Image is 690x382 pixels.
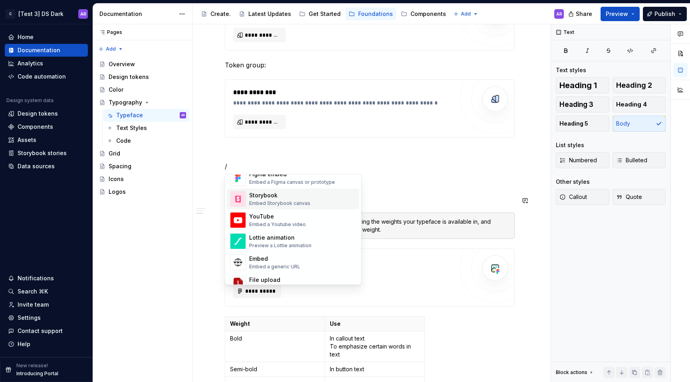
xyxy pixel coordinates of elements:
[601,7,640,21] button: Preview
[410,10,446,18] div: Components
[564,7,597,21] button: Share
[198,6,449,22] div: Page tree
[5,134,88,146] a: Assets
[5,160,88,173] a: Data sources
[249,192,310,200] div: Storybook
[99,10,175,18] div: Documentation
[556,66,586,74] div: Text styles
[109,188,126,196] div: Logos
[249,179,335,186] div: Embed a Figma canvas or prototype
[18,73,66,81] div: Code automation
[96,43,126,55] button: Add
[96,29,122,35] div: Pages
[576,10,592,18] span: Share
[18,59,43,67] div: Analytics
[249,264,300,270] div: Embed a generic URL
[613,189,666,205] button: Quote
[6,97,54,104] div: Design system data
[18,340,30,348] div: Help
[249,276,330,284] div: File upload
[5,107,88,120] a: Design tokens
[116,111,143,119] div: Typeface
[116,137,131,145] div: Code
[559,156,597,164] span: Numbered
[613,77,666,93] button: Heading 2
[18,110,58,118] div: Design tokens
[103,134,189,147] a: Code
[96,58,189,71] a: Overview
[654,10,675,18] span: Publish
[240,218,510,234] div: Add a frame from your Figma source file detailing the weights your typeface is available in, and ...
[616,100,647,108] span: Heading 4
[556,152,609,168] button: Numbered
[109,60,135,68] div: Overview
[249,234,311,242] div: Lottie animation
[109,98,142,106] div: Typography
[5,338,88,350] button: Help
[358,10,393,18] div: Foundations
[109,162,131,170] div: Spacing
[5,31,88,43] a: Home
[249,222,306,228] div: Embed a Youtube video
[2,5,91,22] button: C[Test 3] DS DarkAR
[225,60,515,70] p: Token group:
[556,11,562,17] div: AR
[451,8,481,20] button: Add
[230,365,320,373] p: Semi-bold
[249,213,306,221] div: YouTube
[556,116,609,132] button: Heading 5
[230,335,320,343] p: Bold
[5,147,88,159] a: Storybook stories
[345,8,396,20] a: Foundations
[643,7,687,21] button: Publish
[556,178,590,186] div: Other styles
[18,327,63,335] div: Contact support
[5,311,88,324] a: Settings
[5,70,88,83] a: Code automation
[5,325,88,337] button: Contact support
[6,9,15,19] div: C
[18,149,67,157] div: Storybook stories
[556,77,609,93] button: Heading 1
[296,8,344,20] a: Get Started
[96,160,189,173] a: Spacing
[18,33,34,41] div: Home
[330,335,420,358] p: In callout text To emphasize certain words in text
[556,367,595,378] div: Block actions
[556,96,609,112] button: Heading 3
[461,11,471,17] span: Add
[249,171,335,179] div: Figma embed
[18,287,48,295] div: Search ⌘K
[96,185,189,198] a: Logos
[249,243,311,249] div: Preview a Lottie animation
[103,122,189,134] a: Text Styles
[556,141,584,149] div: List styles
[5,285,88,298] button: Search ⌘K
[109,175,124,183] div: Icons
[616,81,652,89] span: Heading 2
[18,274,54,282] div: Notifications
[559,193,587,201] span: Callout
[116,124,147,132] div: Text Styles
[330,365,420,373] p: In button text
[556,189,609,205] button: Callout
[225,175,361,285] div: Suggestions
[96,83,189,96] a: Color
[613,96,666,112] button: Heading 4
[96,147,189,160] a: Grid
[18,301,49,309] div: Invite team
[230,320,320,328] p: Weight
[556,369,587,376] div: Block actions
[606,10,628,18] span: Preview
[96,96,189,109] a: Typography
[248,10,291,18] div: Latest Updates
[80,11,86,17] div: AR
[225,195,515,206] h3: Weight
[5,120,88,133] a: Components
[18,314,41,322] div: Settings
[18,10,63,18] div: [Test 3] DS Dark
[5,44,88,57] a: Documentation
[225,162,227,170] span: /
[198,8,234,20] a: Create.
[5,57,88,70] a: Analytics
